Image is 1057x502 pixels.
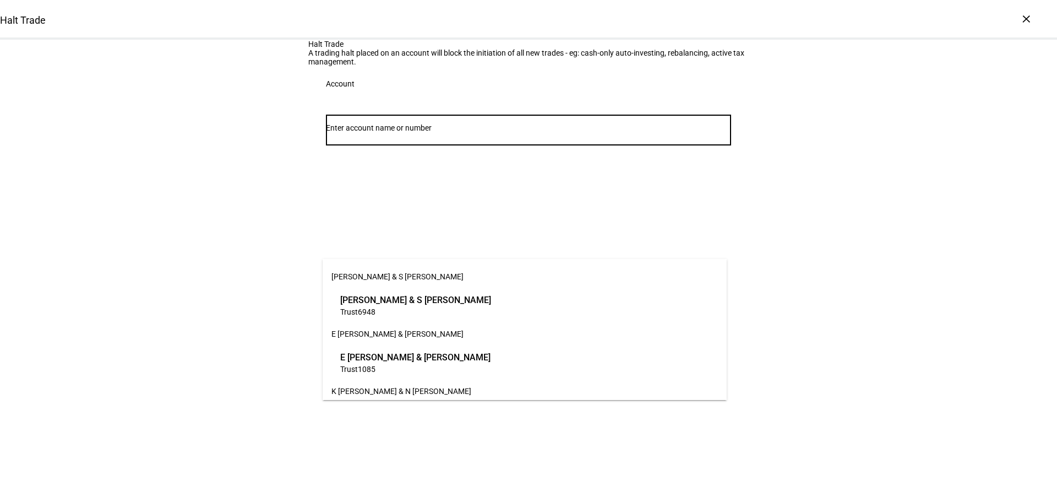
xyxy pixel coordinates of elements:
span: K [PERSON_NAME] & N [PERSON_NAME] [331,387,471,396]
div: E Schroeder & D Schroeder [337,348,493,377]
span: [PERSON_NAME] & S [PERSON_NAME] [331,272,464,281]
span: 6948 [358,307,375,316]
input: Number [326,123,731,132]
span: [PERSON_NAME] & S [PERSON_NAME] [340,294,491,306]
span: 1085 [358,365,375,374]
span: E [PERSON_NAME] & [PERSON_NAME] [331,330,464,338]
div: Halt Trade [308,40,749,48]
span: E [PERSON_NAME] & [PERSON_NAME] [340,351,491,364]
div: × [1017,10,1035,28]
div: A trading halt placed on an account will block the initiation of all new trades - eg: cash-only a... [308,48,749,66]
div: Account [326,79,355,88]
div: D Britts & S Britts [337,291,494,320]
span: Trust [340,307,358,316]
span: Trust [340,365,358,374]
